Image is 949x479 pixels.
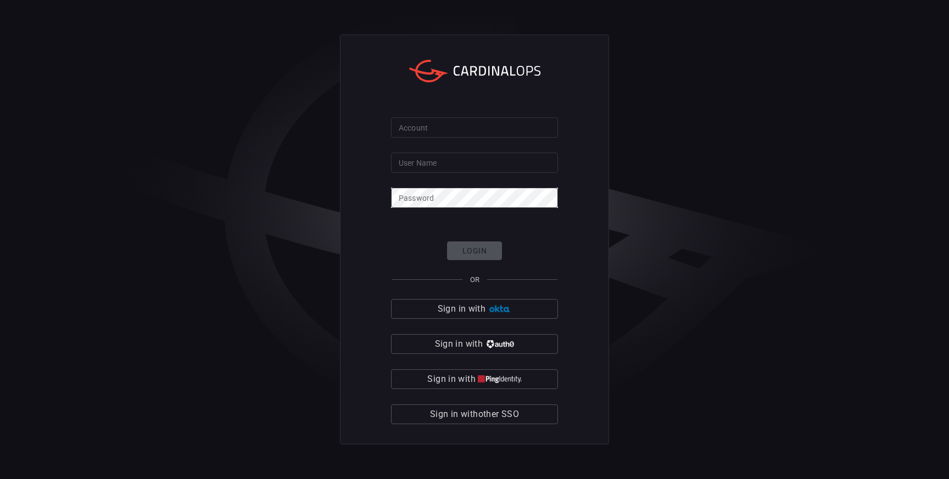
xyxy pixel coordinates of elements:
span: Sign in with [438,301,485,317]
input: Type your user name [391,153,558,173]
span: OR [470,275,479,284]
span: Sign in with [427,371,475,387]
input: Type your account [391,117,558,138]
span: Sign in with other SSO [430,407,519,422]
button: Sign in withother SSO [391,404,558,424]
button: Sign in with [391,369,558,389]
span: Sign in with [435,336,483,352]
img: vP8Hhh4KuCH8AavWKdZY7RZgAAAAASUVORK5CYII= [485,340,514,348]
img: quu4iresuhQAAAABJRU5ErkJggg== [478,375,522,384]
img: Ad5vKXme8s1CQAAAABJRU5ErkJggg== [488,305,511,313]
button: Sign in with [391,334,558,354]
button: Sign in with [391,299,558,319]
